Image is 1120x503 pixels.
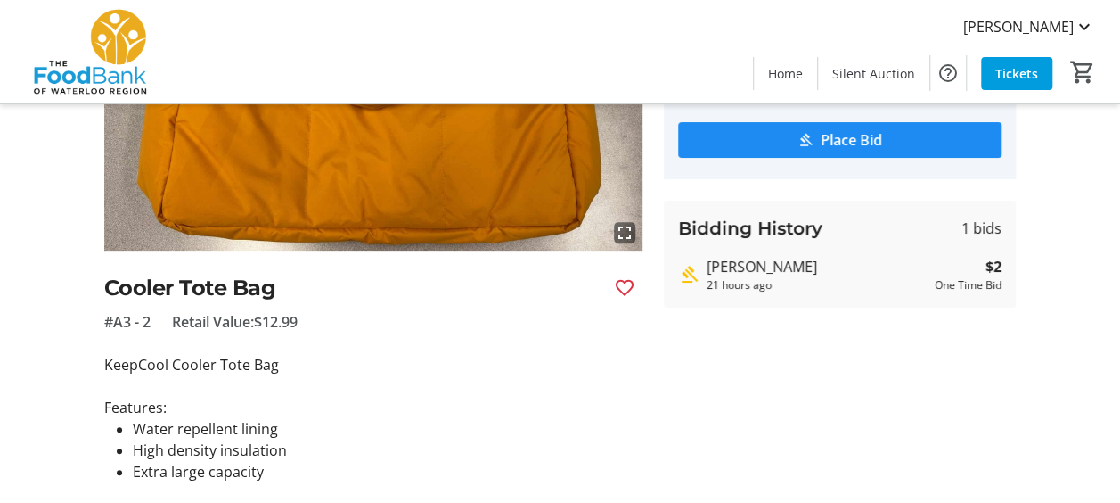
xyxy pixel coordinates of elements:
[754,57,817,90] a: Home
[678,215,822,242] h3: Bidding History
[11,7,169,96] img: The Food Bank of Waterloo Region's Logo
[930,55,966,91] button: Help
[995,64,1038,83] span: Tickets
[832,64,915,83] span: Silent Auction
[707,277,928,293] div: 21 hours ago
[935,277,1001,293] div: One Time Bid
[133,440,643,461] li: High density insulation
[818,57,929,90] a: Silent Auction
[985,256,1001,277] strong: $2
[104,311,151,333] span: #A3 - 2
[133,418,643,440] li: Water repellent lining
[607,270,642,306] button: Favourite
[104,354,643,375] p: KeepCool Cooler Tote Bag
[104,272,601,304] h2: Cooler Tote Bag
[678,122,1001,158] button: Place Bid
[1067,56,1099,88] button: Cart
[821,129,882,151] span: Place Bid
[961,218,1001,239] span: 1 bids
[133,461,643,482] li: Extra large capacity
[949,12,1109,41] button: [PERSON_NAME]
[707,256,928,277] div: [PERSON_NAME]
[963,16,1074,37] span: [PERSON_NAME]
[104,397,643,418] p: Features:
[768,64,803,83] span: Home
[981,57,1052,90] a: Tickets
[172,311,298,333] span: Retail Value: $12.99
[614,222,635,243] mat-icon: fullscreen
[678,264,699,285] mat-icon: Highest bid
